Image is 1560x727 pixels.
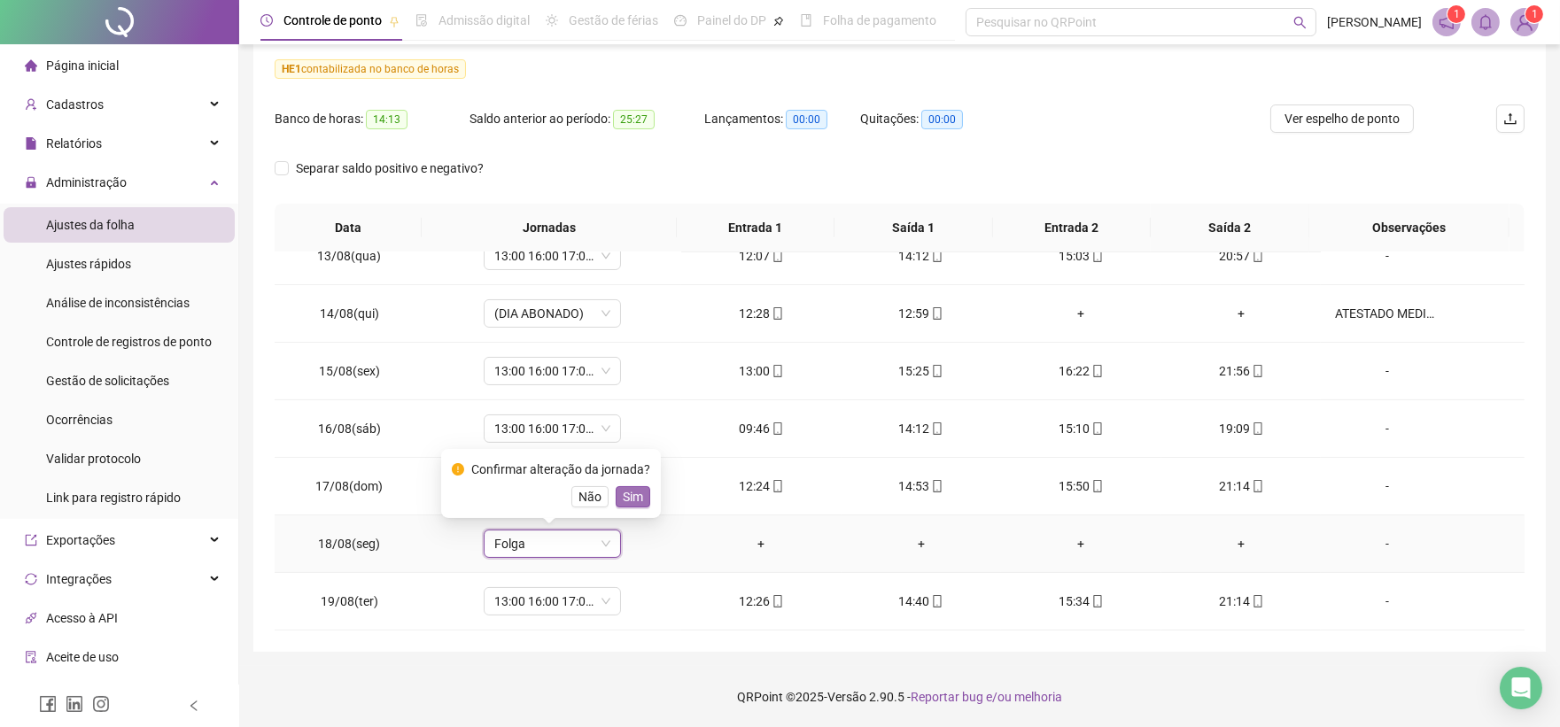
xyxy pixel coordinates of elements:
[188,700,200,712] span: left
[1176,534,1308,553] div: +
[25,59,37,72] span: home
[1015,361,1147,381] div: 16:22
[46,611,118,625] span: Acesso à API
[1015,476,1147,496] div: 15:50
[1503,112,1517,126] span: upload
[695,534,827,553] div: +
[929,595,943,607] span: mobile
[46,296,190,310] span: Análise de inconsistências
[275,109,470,129] div: Banco de horas:
[834,204,992,252] th: Saída 1
[46,491,181,505] span: Link para registro rápido
[1447,5,1465,23] sup: 1
[674,14,687,27] span: dashboard
[1250,422,1264,435] span: mobile
[25,176,37,189] span: lock
[439,13,530,27] span: Admissão digital
[25,137,37,150] span: file
[46,413,113,427] span: Ocorrências
[1525,5,1543,23] sup: Atualize o seu contato no menu Meus Dados
[46,572,112,586] span: Integrações
[929,250,943,262] span: mobile
[1250,365,1264,377] span: mobile
[1090,365,1104,377] span: mobile
[695,592,827,611] div: 12:26
[389,16,400,27] span: pushpin
[860,109,1016,129] div: Quitações:
[452,463,464,476] span: exclamation-circle
[1151,204,1308,252] th: Saída 2
[1293,16,1307,29] span: search
[1335,304,1440,323] div: ATESTADO MEDICO
[1176,592,1308,611] div: 21:14
[319,364,380,378] span: 15/08(sex)
[1335,419,1440,438] div: -
[315,479,383,493] span: 17/08(dom)
[1454,8,1460,20] span: 1
[856,361,988,381] div: 15:25
[571,486,609,507] button: Não
[773,16,784,27] span: pushpin
[770,595,784,607] span: mobile
[366,110,407,129] span: 14:13
[770,422,784,435] span: mobile
[1511,9,1538,35] img: 65304
[46,335,212,349] span: Controle de registros de ponto
[494,530,610,557] span: Folga
[704,109,860,129] div: Lançamentos:
[1250,595,1264,607] span: mobile
[289,159,491,178] span: Separar saldo positivo e negativo?
[1090,250,1104,262] span: mobile
[616,486,650,507] button: Sim
[1015,419,1147,438] div: 15:10
[929,365,943,377] span: mobile
[317,249,381,263] span: 13/08(qua)
[92,695,110,713] span: instagram
[494,358,610,384] span: 13:00 16:00 17:00 21:33
[856,534,988,553] div: +
[1090,595,1104,607] span: mobile
[1015,592,1147,611] div: 15:34
[494,415,610,442] span: 13:00 16:00 17:00 21:33
[569,13,658,27] span: Gestão de férias
[46,136,102,151] span: Relatórios
[318,422,381,436] span: 16/08(sáb)
[415,14,428,27] span: file-done
[494,243,610,269] span: 13:00 16:00 17:00 21:33
[46,97,104,112] span: Cadastros
[856,419,988,438] div: 14:12
[1176,419,1308,438] div: 19:09
[275,204,422,252] th: Data
[770,480,784,492] span: mobile
[39,695,57,713] span: facebook
[25,573,37,585] span: sync
[546,14,558,27] span: sun
[46,452,141,466] span: Validar protocolo
[1323,218,1495,237] span: Observações
[921,110,963,129] span: 00:00
[1335,534,1440,553] div: -
[1335,361,1440,381] div: -
[283,13,382,27] span: Controle de ponto
[1250,480,1264,492] span: mobile
[856,476,988,496] div: 14:53
[695,304,827,323] div: 12:28
[1500,667,1542,709] div: Open Intercom Messenger
[786,110,827,129] span: 00:00
[1090,480,1104,492] span: mobile
[470,109,704,129] div: Saldo anterior ao período:
[929,422,943,435] span: mobile
[623,487,643,507] span: Sim
[1439,14,1455,30] span: notification
[25,651,37,663] span: audit
[827,690,866,704] span: Versão
[46,650,119,664] span: Aceite de uso
[471,460,650,479] div: Confirmar alteração da jornada?
[46,533,115,547] span: Exportações
[1335,246,1440,266] div: -
[613,110,655,129] span: 25:27
[1176,361,1308,381] div: 21:56
[856,246,988,266] div: 14:12
[929,307,943,320] span: mobile
[25,534,37,546] span: export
